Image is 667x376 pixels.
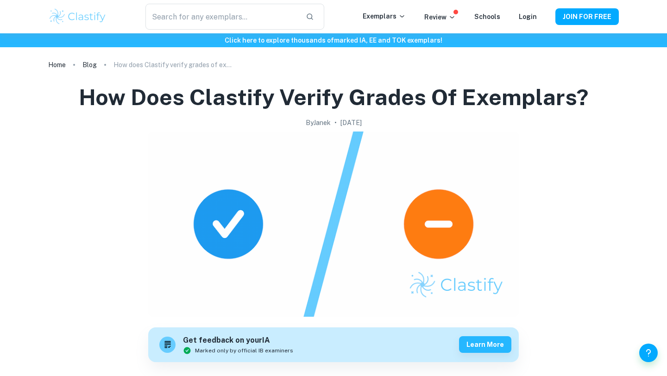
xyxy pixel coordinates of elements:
a: Schools [474,13,500,20]
p: Review [424,12,456,22]
button: Learn more [459,336,511,353]
h2: [DATE] [340,118,362,128]
a: Get feedback on yourIAMarked only by official IB examinersLearn more [148,327,519,362]
h2: By Janek [306,118,331,128]
img: How does Clastify verify grades of exemplars? cover image [148,132,519,317]
a: Home [48,58,66,71]
button: JOIN FOR FREE [555,8,619,25]
a: Blog [82,58,97,71]
p: • [334,118,337,128]
p: Exemplars [363,11,406,21]
input: Search for any exemplars... [145,4,298,30]
h6: Click here to explore thousands of marked IA, EE and TOK exemplars ! [2,35,665,45]
h1: How does Clastify verify grades of exemplars? [79,82,588,112]
button: Help and Feedback [639,344,658,362]
img: Clastify logo [48,7,107,26]
h6: Get feedback on your IA [183,335,293,346]
p: How does Clastify verify grades of exemplars? [113,60,234,70]
a: Login [519,13,537,20]
span: Marked only by official IB examiners [195,346,293,355]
